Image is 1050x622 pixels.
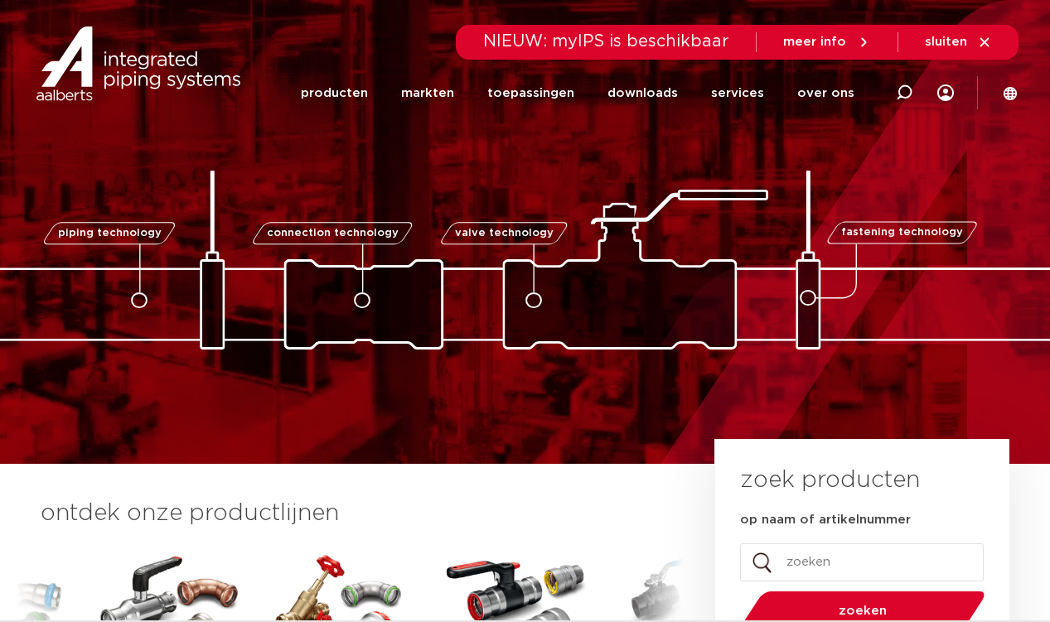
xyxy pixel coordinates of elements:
span: NIEUW: myIPS is beschikbaar [483,33,729,50]
label: op naam of artikelnummer [740,512,911,528]
nav: Menu [301,61,854,125]
span: sluiten [925,36,967,48]
h3: ontdek onze productlijnen [41,497,659,530]
span: meer info [783,36,846,48]
h3: zoek producten [740,464,920,497]
a: sluiten [925,35,992,50]
span: zoeken [784,605,942,617]
a: toepassingen [487,61,574,125]
a: producten [301,61,368,125]
span: valve technology [455,228,554,239]
span: piping technology [58,228,162,239]
a: markten [401,61,454,125]
span: fastening technology [841,228,963,239]
a: meer info [783,35,871,50]
a: over ons [797,61,854,125]
span: connection technology [266,228,398,239]
a: services [711,61,764,125]
input: zoeken [740,543,984,581]
a: downloads [607,61,678,125]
